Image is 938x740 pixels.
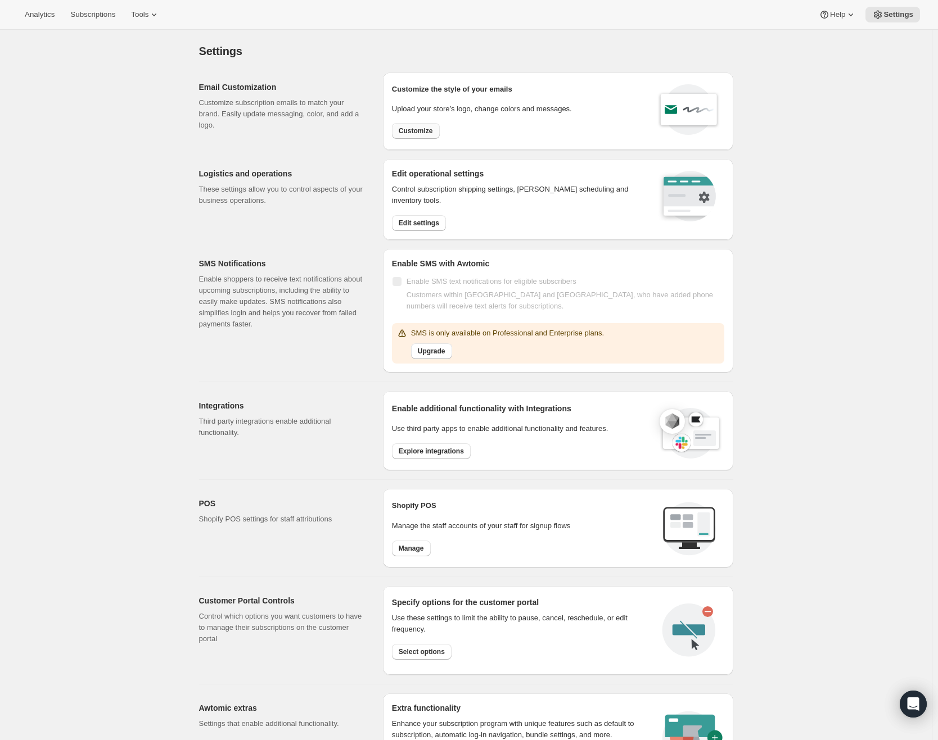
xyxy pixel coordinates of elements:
button: Explore integrations [392,443,471,459]
span: Analytics [25,10,55,19]
p: Use third party apps to enable additional functionality and features. [392,423,648,434]
h2: Shopify POS [392,500,653,511]
button: Upgrade [411,343,452,359]
span: Customers within [GEOGRAPHIC_DATA] and [GEOGRAPHIC_DATA], who have added phone numbers will recei... [407,290,713,310]
span: Upgrade [418,347,445,356]
h2: Customer Portal Controls [199,595,365,606]
p: Control subscription shipping settings, [PERSON_NAME] scheduling and inventory tools. [392,184,643,206]
span: Explore integrations [399,447,464,456]
button: Analytics [18,7,61,22]
p: Manage the staff accounts of your staff for signup flows [392,520,653,532]
p: Enable shoppers to receive text notifications about upcoming subscriptions, including the ability... [199,274,365,330]
button: Select options [392,644,452,660]
p: SMS is only available on Professional and Enterprise plans. [411,328,604,339]
p: Customize subscription emails to match your brand. Easily update messaging, color, and add a logo. [199,97,365,131]
h2: Edit operational settings [392,168,643,179]
span: Subscriptions [70,10,115,19]
p: Settings that enable additional functionality. [199,718,365,729]
span: Select options [399,647,445,656]
span: Settings [199,45,242,57]
span: Tools [131,10,148,19]
span: Edit settings [399,219,439,228]
span: Customize [399,126,433,135]
p: Shopify POS settings for staff attributions [199,514,365,525]
button: Edit settings [392,215,446,231]
span: Enable SMS text notifications for eligible subscribers [407,277,576,285]
p: Upload your store’s logo, change colors and messages. [392,103,572,115]
button: Customize [392,123,440,139]
h2: Awtomic extras [199,702,365,714]
button: Settings [865,7,920,22]
p: Control which options you want customers to have to manage their subscriptions on the customer po... [199,611,365,644]
button: Help [812,7,863,22]
button: Tools [124,7,166,22]
p: Customize the style of your emails [392,84,512,95]
h2: Enable SMS with Awtomic [392,258,724,269]
span: Manage [399,544,424,553]
h2: Specify options for the customer portal [392,597,653,608]
h2: Logistics and operations [199,168,365,179]
div: Open Intercom Messenger [900,691,927,718]
h2: Integrations [199,400,365,411]
p: These settings allow you to control aspects of your business operations. [199,184,365,206]
span: Settings [883,10,913,19]
button: Subscriptions [64,7,122,22]
h2: Enable additional functionality with Integrations [392,403,648,414]
span: Help [830,10,845,19]
div: Use these settings to limit the ability to pause, cancel, reschedule, or edit frequency. [392,612,653,635]
h2: Extra functionality [392,702,461,714]
h2: POS [199,498,365,509]
h2: SMS Notifications [199,258,365,269]
h2: Email Customization [199,81,365,93]
p: Third party integrations enable additional functionality. [199,416,365,438]
button: Manage [392,541,431,556]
